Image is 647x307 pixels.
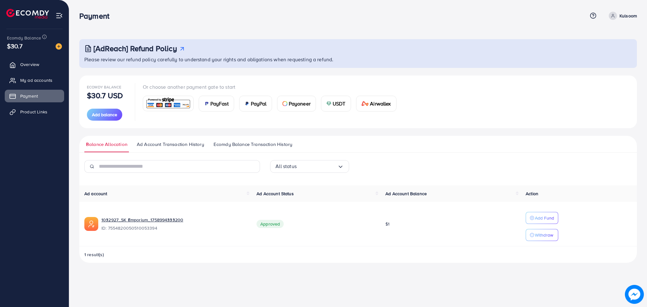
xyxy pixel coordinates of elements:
[137,141,204,148] span: Ad Account Transaction History
[5,74,64,87] a: My ad accounts
[86,141,127,148] span: Balance Allocation
[7,35,41,41] span: Ecomdy Balance
[620,12,637,20] p: Kulsoom
[257,220,284,228] span: Approved
[199,96,234,111] a: cardPayFast
[6,9,49,19] img: logo
[385,190,427,197] span: Ad Account Balance
[84,190,107,197] span: Ad account
[321,96,351,111] a: cardUSDT
[356,96,396,111] a: cardAirwallex
[20,109,47,115] span: Product Links
[606,12,637,20] a: Kulsoom
[333,100,346,107] span: USDT
[326,101,331,106] img: card
[87,92,123,99] p: $30.7 USD
[526,190,538,197] span: Action
[297,161,337,171] input: Search for option
[214,141,292,148] span: Ecomdy Balance Transaction History
[84,217,98,231] img: ic-ads-acc.e4c84228.svg
[101,217,246,231] div: <span class='underline'>1032927_SK Emporium_1758994333200</span></br>7554820050510053394
[56,12,63,19] img: menu
[5,58,64,71] a: Overview
[5,90,64,102] a: Payment
[245,101,250,106] img: card
[270,160,349,173] div: Search for option
[5,105,64,118] a: Product Links
[20,93,38,99] span: Payment
[143,83,402,91] p: Or choose another payment gate to start
[101,225,246,231] span: ID: 7554820050510053394
[535,214,554,222] p: Add Fund
[94,44,177,53] h3: [AdReach] Refund Policy
[87,109,122,121] button: Add balance
[289,100,311,107] span: Payoneer
[84,251,104,258] span: 1 result(s)
[361,101,369,106] img: card
[370,100,391,107] span: Airwallex
[625,285,644,304] img: image
[92,111,117,118] span: Add balance
[143,96,194,111] a: card
[56,43,62,50] img: image
[526,212,558,224] button: Add Fund
[204,101,209,106] img: card
[101,217,183,223] a: 1032927_SK Emporium_1758994333200
[7,41,22,51] span: $30.7
[239,96,272,111] a: cardPayPal
[275,161,297,171] span: All status
[277,96,316,111] a: cardPayoneer
[145,97,191,110] img: card
[20,77,52,83] span: My ad accounts
[79,11,114,21] h3: Payment
[385,221,390,227] span: $1
[87,84,121,90] span: Ecomdy Balance
[526,229,558,241] button: Withdraw
[257,190,294,197] span: Ad Account Status
[20,61,39,68] span: Overview
[84,56,633,63] p: Please review our refund policy carefully to understand your rights and obligations when requesti...
[282,101,287,106] img: card
[251,100,267,107] span: PayPal
[535,231,553,239] p: Withdraw
[210,100,229,107] span: PayFast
